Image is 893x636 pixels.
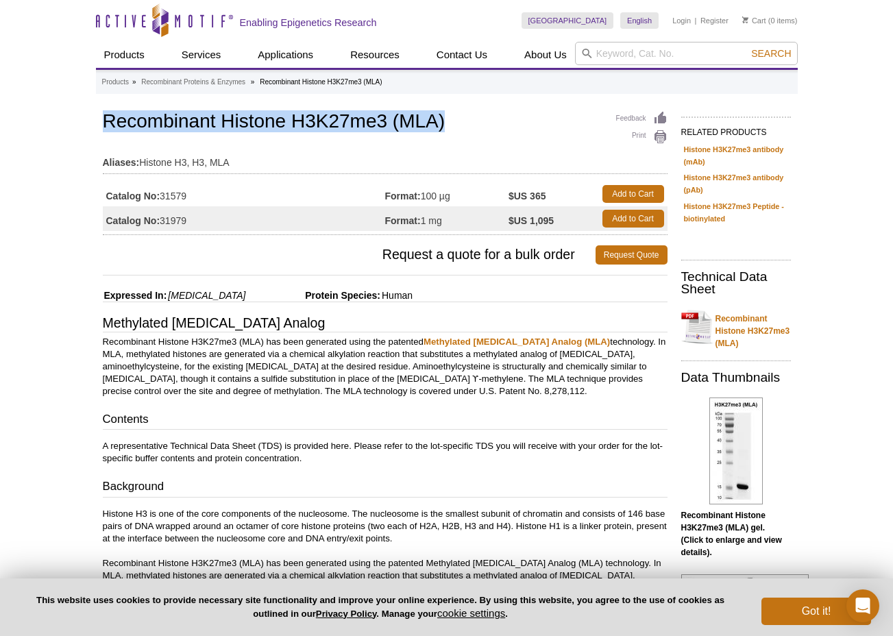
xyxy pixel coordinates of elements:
[106,190,160,202] strong: Catalog No:
[316,609,376,619] a: Privacy Policy
[616,130,668,145] a: Print
[103,478,668,498] h3: Background
[681,117,791,141] h2: RELATED PRODUCTS
[672,16,691,25] a: Login
[616,111,668,126] a: Feedback
[380,290,413,301] span: Human
[602,185,664,203] a: Add to Cart
[709,397,763,504] img: Recombinant Histone H3K27me3 (MLA) gel.
[681,304,791,350] a: Recombinant Histone H3K27me3 (MLA)
[103,111,668,134] h1: Recombinant Histone H3K27me3 (MLA)
[103,290,167,301] span: Expressed In:
[681,511,766,533] b: Recombinant Histone H3K27me3 (MLA) gel.
[103,411,668,430] h3: Contents
[385,190,421,202] strong: Format:
[424,337,610,347] a: Methylated [MEDICAL_DATA] Analog (MLA)
[684,200,788,225] a: Histone H3K27me3 Peptide - biotinylated
[141,76,245,88] a: Recombinant Proteins & Enzymes
[761,598,871,625] button: Got it!
[106,215,160,227] strong: Catalog No:
[385,215,421,227] strong: Format:
[102,76,129,88] a: Products
[522,12,614,29] a: [GEOGRAPHIC_DATA]
[249,42,321,68] a: Applications
[103,206,385,231] td: 31979
[742,16,748,23] img: Your Cart
[742,16,766,25] a: Cart
[103,245,596,265] span: Request a quote for a bulk order
[437,607,505,619] button: cookie settings
[248,290,380,301] span: Protein Species:
[342,42,408,68] a: Resources
[684,171,788,196] a: Histone H3K27me3 antibody (pAb)
[747,47,795,60] button: Search
[602,210,664,228] a: Add to Cart
[168,290,245,301] i: [MEDICAL_DATA]
[428,42,496,68] a: Contact Us
[620,12,659,29] a: English
[103,317,668,333] h3: Methylated [MEDICAL_DATA] Analog
[132,78,136,86] li: »
[509,215,554,227] strong: $US 1,095
[260,78,382,86] li: Recombinant Histone H3K27me3 (MLA)
[509,190,546,202] strong: $US 365
[700,16,729,25] a: Register
[103,336,668,397] p: Recombinant Histone H3K27me3 (MLA) has been generated using the patented technology. In MLA, meth...
[103,508,668,619] p: Histone H3 is one of the core components of the nucleosome. The nucleosome is the smallest subuni...
[516,42,575,68] a: About Us
[173,42,230,68] a: Services
[742,12,798,29] li: (0 items)
[684,143,788,168] a: Histone H3K27me3 antibody (mAb)
[103,440,668,465] p: A representative Technical Data Sheet (TDS) is provided here. Please refer to the lot-specific TD...
[681,271,791,295] h2: Technical Data Sheet
[575,42,798,65] input: Keyword, Cat. No.
[385,206,509,231] td: 1 mg
[596,245,668,265] a: Request Quote
[103,156,140,169] strong: Aliases:
[251,78,255,86] li: »
[96,42,153,68] a: Products
[846,589,879,622] div: Open Intercom Messenger
[695,12,697,29] li: |
[103,182,385,206] td: 31579
[385,182,509,206] td: 100 µg
[22,594,739,620] p: This website uses cookies to provide necessary site functionality and improve your online experie...
[681,509,791,559] p: (Click to enlarge and view details).
[751,48,791,59] span: Search
[681,371,791,384] h2: Data Thumbnails
[240,16,377,29] h2: Enabling Epigenetics Research
[103,148,668,170] td: Histone H3, H3, MLA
